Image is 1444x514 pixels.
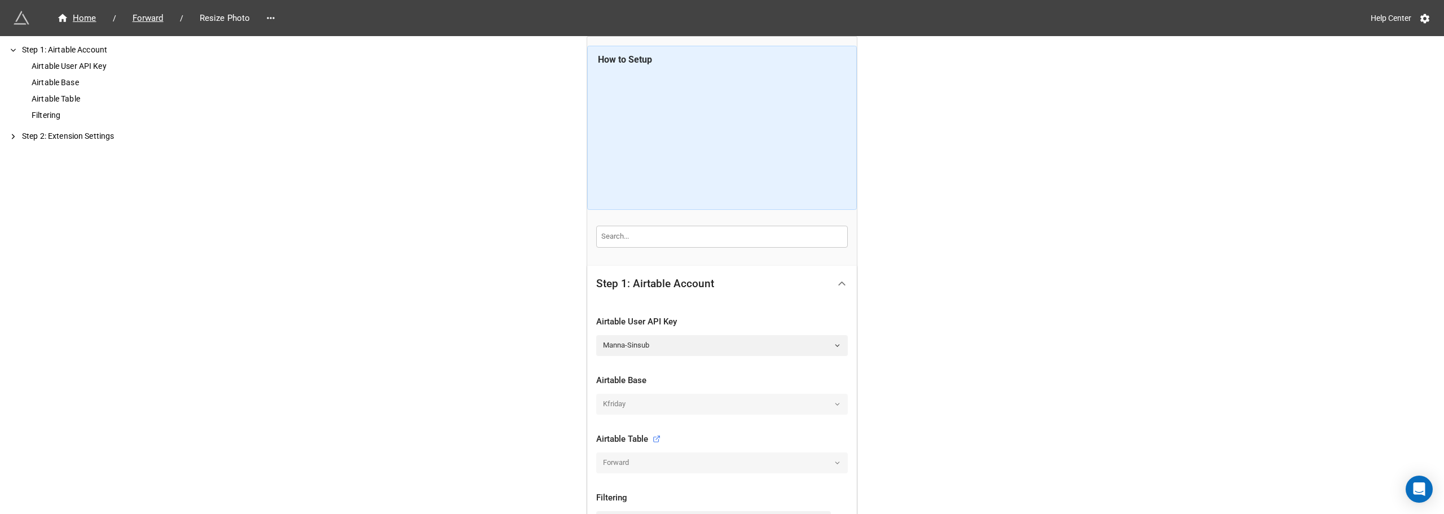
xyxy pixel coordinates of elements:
[587,266,857,302] div: Step 1: Airtable Account
[596,315,848,329] div: Airtable User API Key
[20,130,180,142] div: Step 2: Extension Settings
[180,12,183,24] li: /
[596,278,714,289] div: Step 1: Airtable Account
[1363,8,1419,28] a: Help Center
[113,12,116,24] li: /
[598,71,847,200] iframe: YouTube video player
[20,44,180,56] div: Step 1: Airtable Account
[598,54,652,65] b: How to Setup
[121,11,175,25] a: Forward
[193,12,257,25] span: Resize Photo
[57,12,96,25] div: Home
[126,12,170,25] span: Forward
[596,491,848,505] div: Filtering
[45,11,108,25] a: Home
[29,109,180,121] div: Filtering
[596,226,848,247] input: Search...
[1406,476,1433,503] div: Open Intercom Messenger
[29,60,180,72] div: Airtable User API Key
[29,77,180,89] div: Airtable Base
[596,374,848,388] div: Airtable Base
[14,10,29,26] img: miniextensions-icon.73ae0678.png
[596,433,661,446] div: Airtable Table
[45,11,262,25] nav: breadcrumb
[596,335,848,355] a: Manna-Sinsub
[29,93,180,105] div: Airtable Table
